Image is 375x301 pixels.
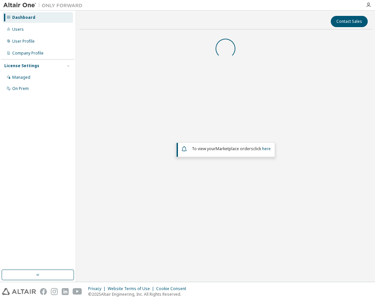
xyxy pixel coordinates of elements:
em: Marketplace orders [216,146,253,151]
button: Contact Sales [331,16,368,27]
a: here [262,146,271,151]
div: License Settings [4,63,39,68]
div: Privacy [88,286,108,291]
div: Website Terms of Use [108,286,156,291]
div: Managed [12,75,30,80]
span: To view your click [192,146,271,151]
img: Altair One [3,2,86,9]
div: User Profile [12,39,35,44]
div: Users [12,27,24,32]
div: Company Profile [12,51,44,56]
img: youtube.svg [73,288,82,295]
img: facebook.svg [40,288,47,295]
div: Cookie Consent [156,286,190,291]
img: altair_logo.svg [2,288,36,295]
img: linkedin.svg [62,288,69,295]
div: On Prem [12,86,29,91]
div: Dashboard [12,15,35,20]
img: instagram.svg [51,288,58,295]
p: © 2025 Altair Engineering, Inc. All Rights Reserved. [88,291,190,297]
